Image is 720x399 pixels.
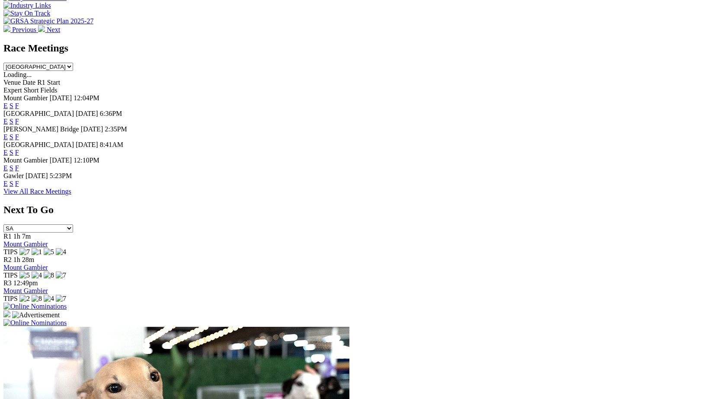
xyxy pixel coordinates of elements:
[76,110,98,117] span: [DATE]
[12,26,36,33] span: Previous
[15,180,19,187] a: F
[10,102,13,109] a: S
[44,248,54,256] img: 5
[19,248,30,256] img: 7
[3,79,21,86] span: Venue
[13,256,34,263] span: 1h 28m
[32,295,42,303] img: 8
[13,233,31,240] span: 1h 7m
[3,172,24,179] span: Gawler
[32,248,42,256] img: 1
[44,271,54,279] img: 8
[32,271,42,279] img: 4
[74,156,99,164] span: 12:10PM
[15,118,19,125] a: F
[3,26,38,33] a: Previous
[100,110,122,117] span: 6:36PM
[3,180,8,187] a: E
[15,102,19,109] a: F
[3,133,8,140] a: E
[3,295,18,302] span: TIPS
[3,110,74,117] span: [GEOGRAPHIC_DATA]
[3,94,48,102] span: Mount Gambier
[10,164,13,172] a: S
[22,79,35,86] span: Date
[3,17,93,25] img: GRSA Strategic Plan 2025-27
[3,310,10,317] img: 15187_Greyhounds_GreysPlayCentral_Resize_SA_WebsiteBanner_300x115_2025.jpg
[10,133,13,140] a: S
[3,118,8,125] a: E
[3,125,79,133] span: [PERSON_NAME] Bridge
[40,86,57,94] span: Fields
[15,164,19,172] a: F
[37,79,60,86] span: R1 Start
[44,295,54,303] img: 4
[3,10,50,17] img: Stay On Track
[38,25,45,32] img: chevron-right-pager-white.svg
[3,149,8,156] a: E
[3,279,12,287] span: R3
[15,133,19,140] a: F
[3,233,12,240] span: R1
[3,303,67,310] img: Online Nominations
[50,94,72,102] span: [DATE]
[3,248,18,255] span: TIPS
[50,172,72,179] span: 5:23PM
[3,188,71,195] a: View All Race Meetings
[10,180,13,187] a: S
[3,71,32,78] span: Loading...
[3,156,48,164] span: Mount Gambier
[3,102,8,109] a: E
[19,271,30,279] img: 5
[105,125,127,133] span: 2:35PM
[12,311,60,319] img: Advertisement
[3,240,48,248] a: Mount Gambier
[10,149,13,156] a: S
[3,319,67,327] img: Online Nominations
[15,149,19,156] a: F
[3,25,10,32] img: chevron-left-pager-white.svg
[56,271,66,279] img: 7
[3,271,18,279] span: TIPS
[3,256,12,263] span: R2
[38,26,60,33] a: Next
[3,164,8,172] a: E
[3,141,74,148] span: [GEOGRAPHIC_DATA]
[3,42,717,54] h2: Race Meetings
[26,172,48,179] span: [DATE]
[81,125,103,133] span: [DATE]
[3,287,48,294] a: Mount Gambier
[56,295,66,303] img: 7
[50,156,72,164] span: [DATE]
[76,141,98,148] span: [DATE]
[3,204,717,216] h2: Next To Go
[3,264,48,271] a: Mount Gambier
[3,2,51,10] img: Industry Links
[100,141,123,148] span: 8:41AM
[19,295,30,303] img: 2
[47,26,60,33] span: Next
[74,94,99,102] span: 12:04PM
[56,248,66,256] img: 4
[13,279,38,287] span: 12:49pm
[10,118,13,125] a: S
[3,86,22,94] span: Expert
[24,86,39,94] span: Short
